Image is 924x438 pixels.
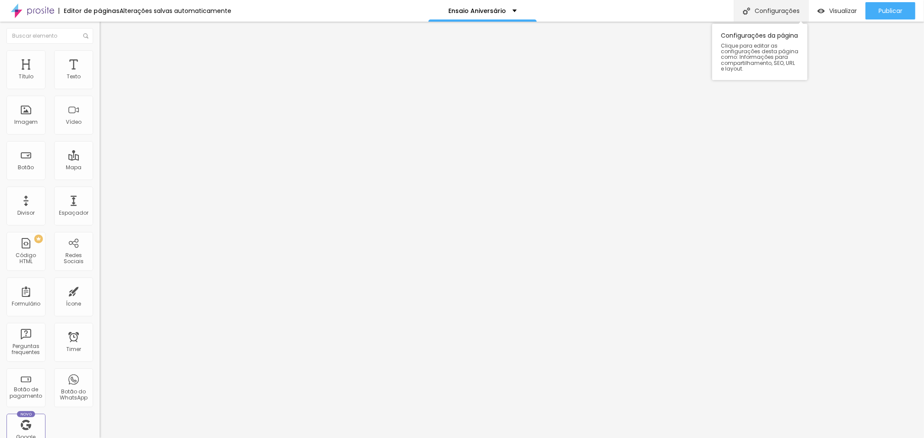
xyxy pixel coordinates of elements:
div: Configurações da página [712,24,807,80]
div: Timer [66,346,81,352]
div: Botão de pagamento [9,386,43,399]
div: Divisor [17,210,35,216]
div: Mapa [66,164,81,171]
span: Publicar [879,7,902,14]
img: Icone [83,33,88,39]
div: Código HTML [9,252,43,265]
span: Visualizar [829,7,857,14]
div: Texto [67,74,81,80]
iframe: Editor [100,22,924,438]
span: Clique para editar as configurações desta página como: Informações para compartilhamento, SEO, UR... [721,43,799,71]
button: Publicar [866,2,915,19]
img: Icone [743,7,750,15]
div: Ícone [66,301,81,307]
div: Formulário [12,301,40,307]
p: Ensaio Aniversário [448,8,506,14]
div: Perguntas frequentes [9,343,43,356]
button: Visualizar [809,2,866,19]
div: Botão do WhatsApp [56,389,91,401]
input: Buscar elemento [6,28,93,44]
div: Imagem [14,119,38,125]
div: Espaçador [59,210,88,216]
div: Editor de páginas [58,8,120,14]
div: Botão [18,164,34,171]
div: Redes Sociais [56,252,91,265]
img: view-1.svg [817,7,825,15]
div: Vídeo [66,119,81,125]
div: Título [19,74,33,80]
div: Alterações salvas automaticamente [120,8,231,14]
div: Novo [17,411,36,417]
